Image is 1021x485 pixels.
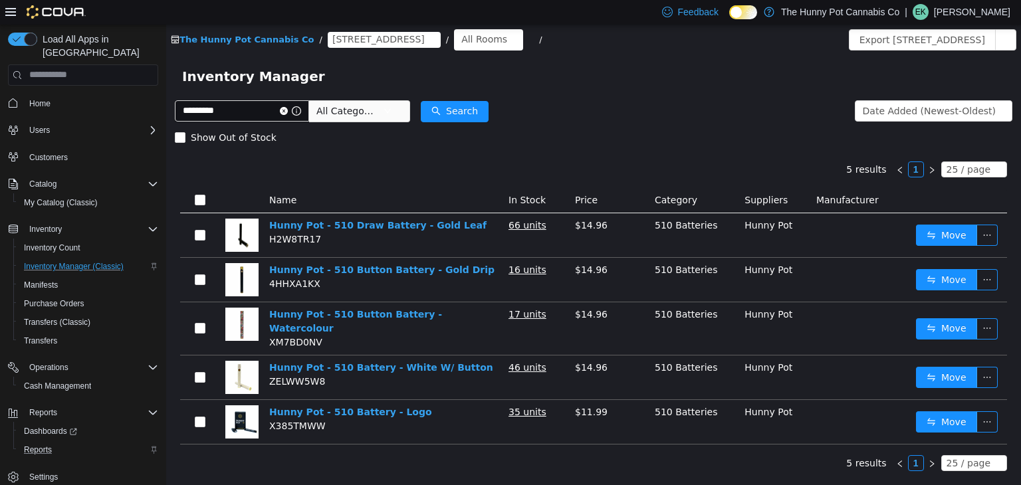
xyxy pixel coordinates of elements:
[24,95,158,112] span: Home
[934,4,1010,20] p: [PERSON_NAME]
[829,5,850,26] button: icon: ellipsis
[19,240,86,256] a: Inventory Count
[29,407,57,418] span: Reports
[19,296,158,312] span: Purchase Orders
[3,403,164,422] button: Reports
[3,94,164,113] button: Home
[114,82,122,90] i: icon: close-circle
[680,431,720,446] li: 5 results
[19,333,62,349] a: Transfers
[683,5,830,26] button: Export [STREET_ADDRESS]
[578,170,622,181] span: Suppliers
[810,200,832,221] button: icon: ellipsis
[578,338,626,348] span: Hunny Pot
[342,240,380,250] u: 16 units
[103,170,130,181] span: Name
[29,152,68,163] span: Customers
[19,314,158,330] span: Transfers (Classic)
[103,312,156,323] span: XM7BD0NV
[295,5,341,25] div: All Rooms
[409,195,441,206] span: $14.96
[780,431,824,446] div: 25 / page
[24,221,158,237] span: Inventory
[762,435,770,443] i: icon: right
[680,137,720,153] li: 5 results
[810,387,832,408] button: icon: ellipsis
[19,258,129,274] a: Inventory Manager (Classic)
[24,261,124,272] span: Inventory Manager (Classic)
[730,435,738,443] i: icon: left
[24,426,77,436] span: Dashboards
[217,82,225,92] i: icon: down
[103,209,155,220] span: H2W8TR17
[750,294,811,315] button: icon: swapMove
[342,170,380,181] span: In Stock
[103,338,327,348] a: Hunny Pot - 510 Battery - White W/ Button
[342,382,380,393] u: 35 units
[19,258,158,274] span: Inventory Manager (Classic)
[19,277,158,293] span: Manifests
[3,175,164,193] button: Catalog
[166,7,259,22] span: 2591 Yonge St
[29,472,58,482] span: Settings
[810,244,832,266] button: icon: ellipsis
[342,195,380,206] u: 66 units
[24,381,91,391] span: Cash Management
[19,378,96,394] a: Cash Management
[59,239,92,272] img: Hunny Pot - 510 Button Battery - Gold Drip hero shot
[16,41,167,62] span: Inventory Manager
[810,342,832,363] button: icon: ellipsis
[261,11,269,19] i: icon: close-circle
[154,10,156,20] span: /
[730,142,738,149] i: icon: left
[59,336,92,369] img: Hunny Pot - 510 Battery - White W/ Button hero shot
[19,108,116,118] span: Show Out of Stock
[409,284,441,295] span: $14.96
[29,179,57,189] span: Catalog
[29,125,50,136] span: Users
[24,336,57,346] span: Transfers
[24,149,73,165] a: Customers
[905,4,907,20] p: |
[742,431,757,446] a: 1
[24,405,158,421] span: Reports
[24,359,158,375] span: Operations
[578,240,626,250] span: Hunny Pot
[103,382,266,393] a: Hunny Pot - 510 Battery - Logo
[24,176,62,192] button: Catalog
[24,149,158,165] span: Customers
[24,468,158,485] span: Settings
[24,405,62,421] button: Reports
[13,440,164,459] button: Reports
[255,76,322,98] button: icon: searchSearch
[59,194,92,227] img: Hunny Pot - 510 Draw Battery - Gold Leaf hero shot
[409,170,431,181] span: Price
[742,138,757,152] a: 1
[24,298,84,309] span: Purchase Orders
[29,362,68,373] span: Operations
[29,224,62,235] span: Inventory
[5,11,13,19] i: icon: shop
[3,220,164,239] button: Inventory
[729,5,757,19] input: Dark Mode
[758,137,774,153] li: Next Page
[827,141,835,150] i: icon: down
[483,331,573,375] td: 510 Batteries
[24,359,74,375] button: Operations
[13,294,164,313] button: Purchase Orders
[489,170,531,181] span: Category
[13,422,164,440] a: Dashboards
[409,240,441,250] span: $14.96
[19,378,158,394] span: Cash Management
[726,137,742,153] li: Previous Page
[19,296,90,312] a: Purchase Orders
[483,375,573,420] td: 510 Batteries
[697,76,830,96] div: Date Added (Newest-Oldest)
[13,257,164,276] button: Inventory Manager (Classic)
[24,197,98,208] span: My Catalog (Classic)
[3,121,164,140] button: Users
[280,10,283,20] span: /
[342,284,380,295] u: 17 units
[915,4,926,20] span: EK
[3,358,164,377] button: Operations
